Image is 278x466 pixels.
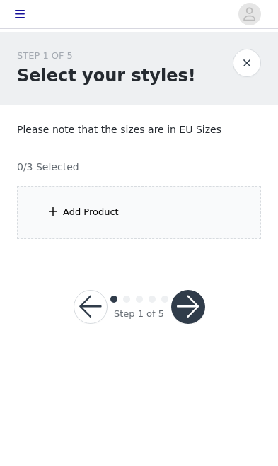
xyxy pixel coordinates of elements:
[17,160,79,175] h4: 0/3 Selected
[114,307,164,321] div: Step 1 of 5
[17,49,196,63] div: STEP 1 OF 5
[63,205,119,219] div: Add Product
[17,63,196,88] h1: Select your styles!
[243,3,256,25] div: avatar
[17,122,261,137] p: Please note that the sizes are in EU Sizes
